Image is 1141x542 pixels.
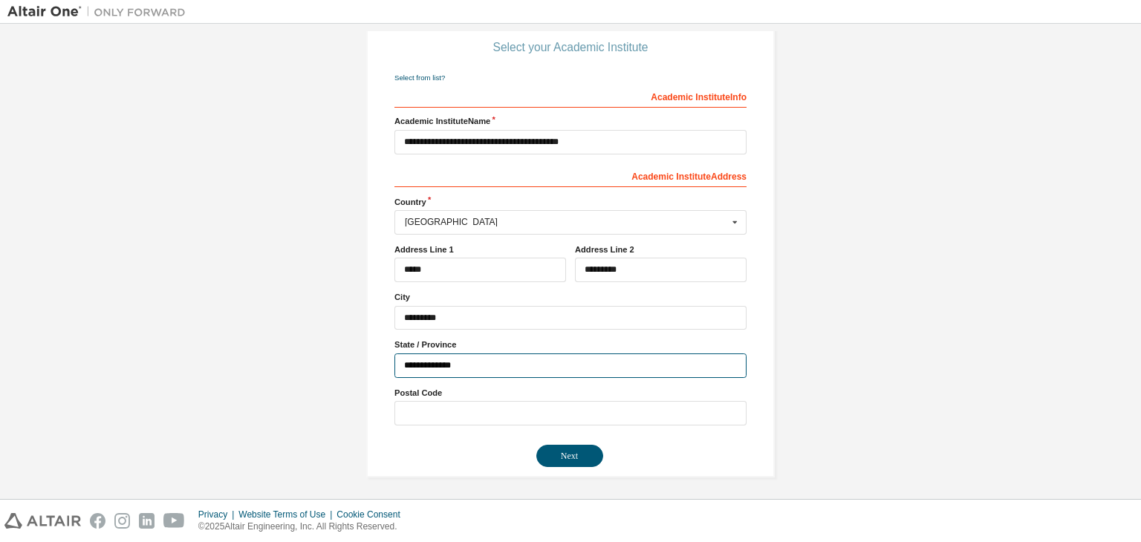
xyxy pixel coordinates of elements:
[394,291,747,303] label: City
[337,509,409,520] div: Cookie Consent
[394,196,747,208] label: Country
[198,520,409,533] p: © 2025 Altair Engineering, Inc. All Rights Reserved.
[493,43,648,52] div: Select your Academic Institute
[139,513,155,529] img: linkedin.svg
[238,509,337,520] div: Website Terms of Use
[394,387,747,399] label: Postal Code
[163,513,185,529] img: youtube.svg
[394,84,747,108] div: Academic Institute Info
[575,244,747,255] label: Address Line 2
[405,218,728,226] div: [GEOGRAPHIC_DATA]
[198,509,238,520] div: Privacy
[90,513,105,529] img: facebook.svg
[394,74,445,82] a: Select from list?
[394,244,566,255] label: Address Line 1
[394,163,747,187] div: Academic Institute Address
[4,513,81,529] img: altair_logo.svg
[7,4,193,19] img: Altair One
[536,445,603,467] button: Next
[394,339,747,350] label: State / Province
[394,115,747,127] label: Academic Institute Name
[114,513,130,529] img: instagram.svg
